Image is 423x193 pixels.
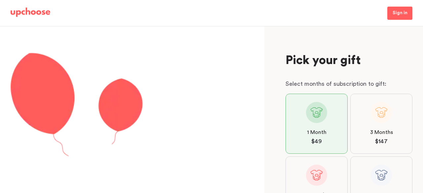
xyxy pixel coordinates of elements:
span: 3 Months [370,128,393,136]
span: $ 147 [375,138,388,145]
span: 1 Month [307,128,327,136]
img: Stephanie registry [11,53,143,156]
p: Sign in [393,9,407,17]
img: UpChoose [11,8,50,17]
a: UpChoose [11,8,50,20]
p: Select months of subscription to gift: [286,79,412,88]
p: Pick your gift [286,53,412,69]
span: $ 49 [311,138,322,145]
